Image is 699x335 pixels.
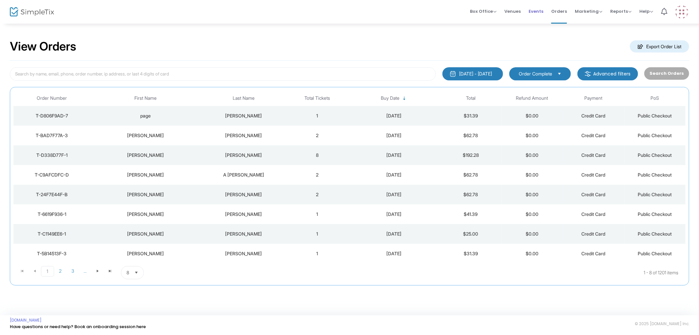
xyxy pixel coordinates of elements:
div: 8/20/2025 [350,231,438,237]
span: Orders [551,3,567,20]
div: 8/20/2025 [350,191,438,198]
div: fisher [202,113,285,119]
span: Order Number [37,95,67,101]
td: 2 [286,165,348,185]
span: Last Name [233,95,255,101]
div: Edward [92,211,199,218]
a: [DOMAIN_NAME] [10,318,42,323]
span: Credit Card [581,113,605,118]
span: Events [529,3,543,20]
span: Reports [610,8,631,14]
div: T-BAD7F77A-3 [15,132,88,139]
div: Mace [202,250,285,257]
td: $25.00 [440,224,501,244]
div: T-D806F9AD-7 [15,113,88,119]
td: $0.00 [501,165,563,185]
td: 1 [286,224,348,244]
div: 8/20/2025 [350,211,438,218]
div: T-C1149EE6-1 [15,231,88,237]
img: filter [585,71,591,77]
span: Credit Card [581,251,605,256]
input: Search by name, email, phone, order number, ip address, or last 4 digits of card [10,67,436,81]
m-button: Export Order List [630,40,689,52]
div: T-D338D77F-1 [15,152,88,158]
td: 2 [286,185,348,204]
span: Payment [584,95,602,101]
div: David [202,152,285,158]
th: Refund Amount [501,91,563,106]
span: PoS [650,95,659,101]
div: T-5B14513F-3 [15,250,88,257]
td: $0.00 [501,126,563,145]
div: 8/21/2025 [350,172,438,178]
h2: View Orders [10,39,76,54]
div: T-6619F936-1 [15,211,88,218]
div: [DATE] - [DATE] [459,71,492,77]
span: Go to the next page [91,266,104,276]
td: $0.00 [501,185,563,204]
span: © 2025 [DOMAIN_NAME] Inc. [635,321,689,326]
span: Public Checkout [638,211,672,217]
div: Boyle [202,231,285,237]
span: Credit Card [581,152,605,158]
div: Penny [92,132,199,139]
span: Page 1 [41,266,54,277]
span: Order Complete [519,71,552,77]
div: T-C9AFCDFC-D [15,172,88,178]
td: $0.00 [501,224,563,244]
button: Select [555,70,564,77]
span: 8 [126,269,129,276]
td: $62.78 [440,165,501,185]
span: Buy Date [381,95,399,101]
span: Credit Card [581,192,605,197]
td: $0.00 [501,204,563,224]
td: $0.00 [501,145,563,165]
div: Simpson [202,132,285,139]
td: $0.00 [501,244,563,263]
div: T-24F7E44F-B [15,191,88,198]
span: Public Checkout [638,251,672,256]
td: 1 [286,106,348,126]
div: 8/21/2025 [350,152,438,158]
span: Box Office [470,8,496,14]
div: A KLOTZ [202,172,285,178]
td: $192.28 [440,145,501,165]
div: page [92,113,199,119]
div: 8/21/2025 [350,113,438,119]
span: Public Checkout [638,152,672,158]
span: Go to the next page [95,268,100,274]
m-button: Advanced filters [577,67,638,80]
span: Public Checkout [638,133,672,138]
td: $31.39 [440,106,501,126]
span: Help [639,8,653,14]
div: Chirdon [202,191,285,198]
div: Andrea [92,152,199,158]
td: $62.78 [440,126,501,145]
button: Select [132,266,141,279]
td: 1 [286,204,348,224]
div: Anne [92,250,199,257]
span: Public Checkout [638,192,672,197]
span: Public Checkout [638,172,672,178]
span: Sortable [402,96,407,101]
td: $31.39 [440,244,501,263]
th: Total Tickets [286,91,348,106]
button: [DATE] - [DATE] [442,67,503,80]
div: NORMAN [92,172,199,178]
a: Have questions or need help? Book an onboarding session here [10,324,146,330]
span: Credit Card [581,211,605,217]
span: Page 3 [67,266,79,276]
span: Go to the last page [104,266,116,276]
span: Credit Card [581,231,605,237]
td: $0.00 [501,106,563,126]
th: Total [440,91,501,106]
div: David [92,231,199,237]
kendo-pager-info: 1 - 8 of 1201 items [209,266,678,279]
div: 8/21/2025 [350,132,438,139]
td: 8 [286,145,348,165]
div: Longo [202,211,285,218]
span: Go to the last page [107,268,113,274]
span: First Name [134,95,157,101]
span: Public Checkout [638,113,672,118]
span: Venues [504,3,521,20]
